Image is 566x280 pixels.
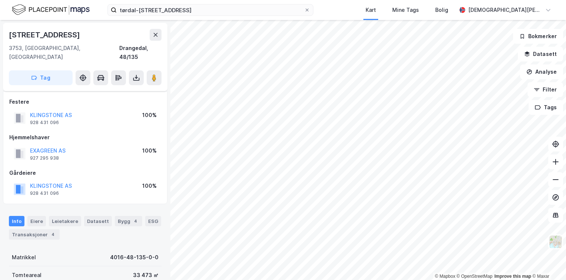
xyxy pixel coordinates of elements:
[495,274,531,279] a: Improve this map
[435,274,455,279] a: Mapbox
[12,271,41,280] div: Tomteareal
[142,111,157,120] div: 100%
[9,97,161,106] div: Festere
[145,216,161,226] div: ESG
[49,231,57,238] div: 4
[119,44,162,61] div: Drangedal, 48/135
[12,3,90,16] img: logo.f888ab2527a4732fd821a326f86c7f29.svg
[529,100,563,115] button: Tags
[30,155,59,161] div: 927 295 938
[529,244,566,280] div: Kontrollprogram for chat
[132,217,139,225] div: 4
[9,133,161,142] div: Hjemmelshaver
[9,216,24,226] div: Info
[115,216,142,226] div: Bygg
[529,244,566,280] iframe: Chat Widget
[12,253,36,262] div: Matrikkel
[133,271,159,280] div: 33 473 ㎡
[549,235,563,249] img: Z
[110,253,159,262] div: 4016-48-135-0-0
[457,274,493,279] a: OpenStreetMap
[9,70,73,85] button: Tag
[468,6,542,14] div: [DEMOGRAPHIC_DATA][PERSON_NAME]
[366,6,376,14] div: Kart
[513,29,563,44] button: Bokmerker
[117,4,304,16] input: Søk på adresse, matrikkel, gårdeiere, leietakere eller personer
[49,216,81,226] div: Leietakere
[142,146,157,155] div: 100%
[30,190,59,196] div: 928 431 096
[520,64,563,79] button: Analyse
[527,82,563,97] button: Filter
[518,47,563,61] button: Datasett
[435,6,448,14] div: Bolig
[9,169,161,177] div: Gårdeiere
[84,216,112,226] div: Datasett
[9,229,60,240] div: Transaksjoner
[9,29,81,41] div: [STREET_ADDRESS]
[142,181,157,190] div: 100%
[27,216,46,226] div: Eiere
[392,6,419,14] div: Mine Tags
[9,44,119,61] div: 3753, [GEOGRAPHIC_DATA], [GEOGRAPHIC_DATA]
[30,120,59,126] div: 928 431 096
